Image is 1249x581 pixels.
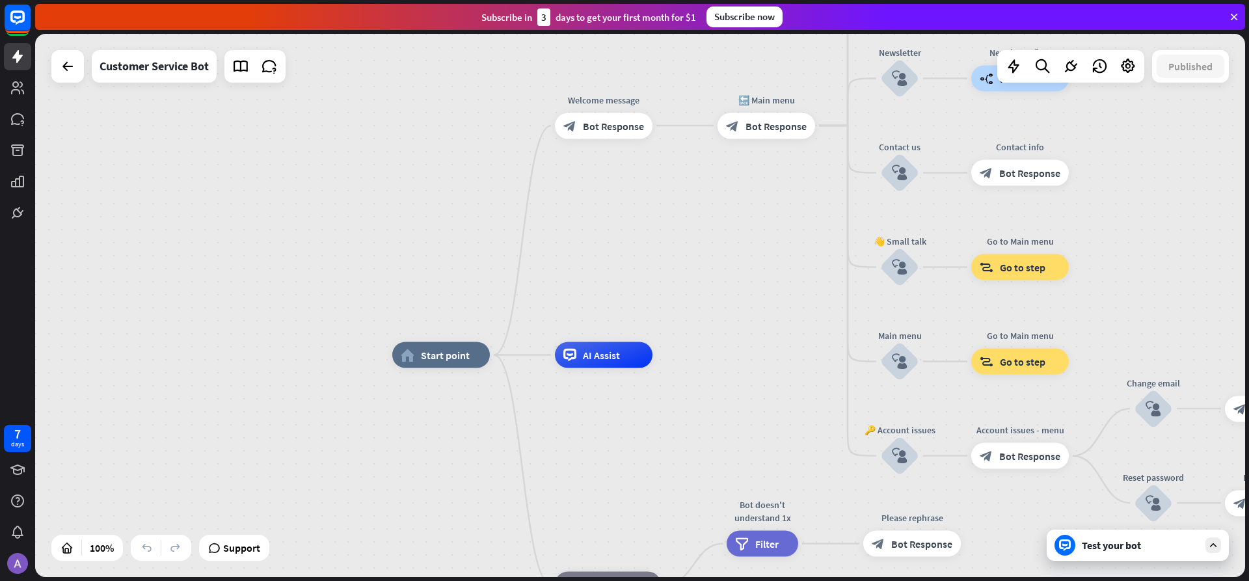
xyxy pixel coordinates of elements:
[961,46,1079,59] div: Newsletter flow
[1082,539,1199,552] div: Test your bot
[745,119,807,132] span: Bot Response
[563,119,576,132] i: block_bot_response
[891,537,952,550] span: Bot Response
[961,424,1079,437] div: Account issues - menu
[980,355,993,368] i: block_goto
[1114,376,1192,389] div: Change email
[537,8,550,26] div: 3
[1146,495,1161,511] i: block_user_input
[1000,261,1045,274] span: Go to step
[755,537,779,550] span: Filter
[14,428,21,440] div: 7
[853,511,971,524] div: Please rephrase
[706,7,783,27] div: Subscribe now
[11,440,24,449] div: days
[861,141,939,154] div: Contact us
[735,537,749,550] i: filter
[1146,401,1161,416] i: block_user_input
[961,329,1079,342] div: Go to Main menu
[961,235,1079,248] div: Go to Main menu
[980,72,993,85] i: builder_tree
[545,93,662,106] div: Welcome message
[861,424,939,437] div: 🔑 Account issues
[100,50,209,83] div: Customer Service Bot
[421,349,470,362] span: Start point
[961,141,1079,154] div: Contact info
[708,93,825,106] div: 🔙 Main menu
[223,537,260,558] span: Support
[892,165,907,181] i: block_user_input
[892,71,907,87] i: block_user_input
[861,235,939,248] div: 👋 Small talk
[892,448,907,464] i: block_user_input
[1233,402,1246,415] i: block_bot_response
[481,8,696,26] div: Subscribe in days to get your first month for $1
[717,498,808,524] div: Bot doesn't understand 1x
[4,425,31,452] a: 7 days
[10,5,49,44] button: Open LiveChat chat widget
[583,119,644,132] span: Bot Response
[1000,355,1045,368] span: Go to step
[1233,496,1246,509] i: block_bot_response
[86,537,118,558] div: 100%
[872,537,885,550] i: block_bot_response
[980,261,993,274] i: block_goto
[980,450,993,463] i: block_bot_response
[999,167,1060,180] span: Bot Response
[999,450,1060,463] span: Bot Response
[892,354,907,370] i: block_user_input
[583,349,620,362] span: AI Assist
[892,260,907,275] i: block_user_input
[980,167,993,180] i: block_bot_response
[401,349,414,362] i: home_2
[1114,470,1192,483] div: Reset password
[1157,55,1224,78] button: Published
[861,46,939,59] div: Newsletter
[726,119,739,132] i: block_bot_response
[861,329,939,342] div: Main menu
